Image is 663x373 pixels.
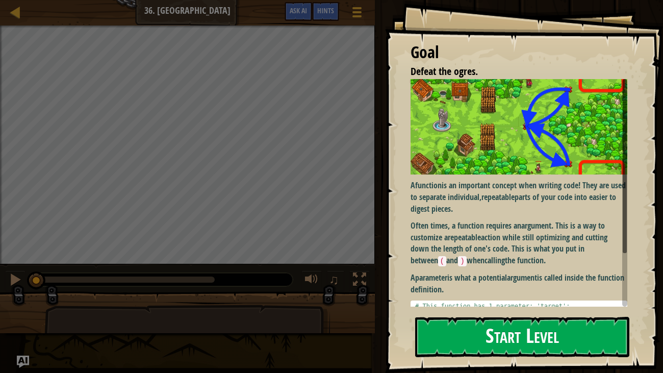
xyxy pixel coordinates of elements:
button: Toggle fullscreen [349,270,370,291]
li: Defeat the ogres. [398,64,625,79]
span: ♫ [329,272,339,287]
strong: argument [507,272,537,283]
button: Show game menu [344,2,370,26]
span: Hints [317,6,334,15]
button: Start Level [415,317,630,357]
strong: repeatable [481,191,515,203]
span: Defeat the ogres. [411,64,478,78]
strong: argument [521,220,551,231]
button: Adjust volume [301,270,322,291]
strong: repeatable [448,232,481,243]
strong: calling [484,255,505,266]
code: ) [458,256,467,266]
strong: parameter [415,272,447,283]
span: Ask AI [290,6,307,15]
button: Ask AI [285,2,312,21]
button: Ctrl + P: Pause [5,270,25,291]
p: A is an important concept when writing code! They are used to separate individual, parts of your ... [411,180,628,215]
div: Goal [411,41,628,64]
p: A is what a potential is called inside the function definition. [411,272,628,295]
code: ( [438,256,447,266]
img: Backwoods fork [411,79,628,175]
p: Often times, a function requires an . This is a way to customize a action while still optimizing ... [411,220,628,267]
button: ♫ [327,270,344,291]
strong: function [415,180,442,191]
button: Ask AI [17,356,29,368]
